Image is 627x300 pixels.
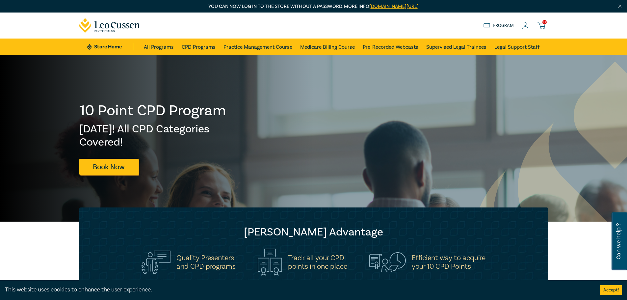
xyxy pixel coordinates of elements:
h2: [PERSON_NAME] Advantage [92,226,535,239]
a: Medicare Billing Course [300,39,355,55]
span: Can we help ? [615,216,622,266]
button: Accept cookies [600,285,622,295]
img: Quality Presenters<br>and CPD programs [142,251,170,274]
span: 0 [542,20,547,24]
img: Efficient way to acquire<br>your 10 CPD Points [369,252,406,272]
a: Program [483,22,514,29]
h5: Quality Presenters and CPD programs [176,254,236,271]
a: Book Now [79,159,139,175]
p: You can now log in to the store without a password. More info [79,3,548,10]
h5: Efficient way to acquire your 10 CPD Points [412,254,485,271]
h1: 10 Point CPD Program [79,102,227,119]
img: Track all your CPD<br>points in one place [258,249,282,276]
a: Supervised Legal Trainees [426,39,486,55]
a: Practice Management Course [223,39,292,55]
a: All Programs [144,39,174,55]
h5: Track all your CPD points in one place [288,254,347,271]
a: Legal Support Staff [494,39,540,55]
h2: [DATE]! All CPD Categories Covered! [79,123,227,149]
a: Store Home [87,43,133,50]
img: Close [617,4,623,9]
div: This website uses cookies to enhance the user experience. [5,286,590,294]
a: Pre-Recorded Webcasts [363,39,418,55]
a: CPD Programs [182,39,216,55]
a: [DOMAIN_NAME][URL] [369,3,419,10]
